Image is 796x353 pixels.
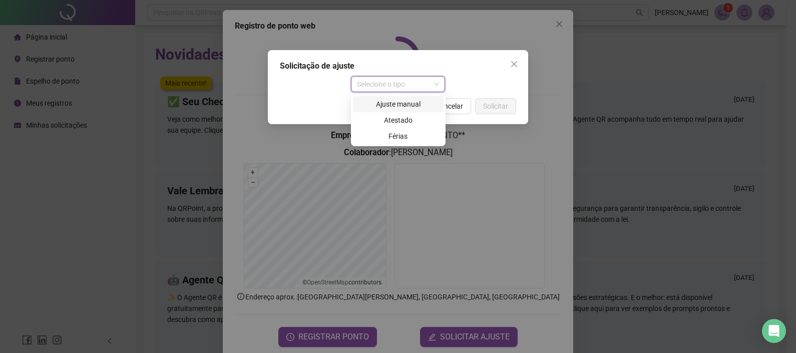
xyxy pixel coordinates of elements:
[359,115,438,126] div: Atestado
[506,56,522,72] button: Close
[353,128,444,144] div: Férias
[359,131,438,142] div: Férias
[510,60,518,68] span: close
[353,96,444,112] div: Ajuste manual
[436,101,463,112] span: Cancelar
[762,319,786,343] div: Open Intercom Messenger
[359,99,438,110] div: Ajuste manual
[280,60,516,72] div: Solicitação de ajuste
[475,98,516,114] button: Solicitar
[428,98,471,114] button: Cancelar
[353,112,444,128] div: Atestado
[357,77,440,92] span: Selecione o tipo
